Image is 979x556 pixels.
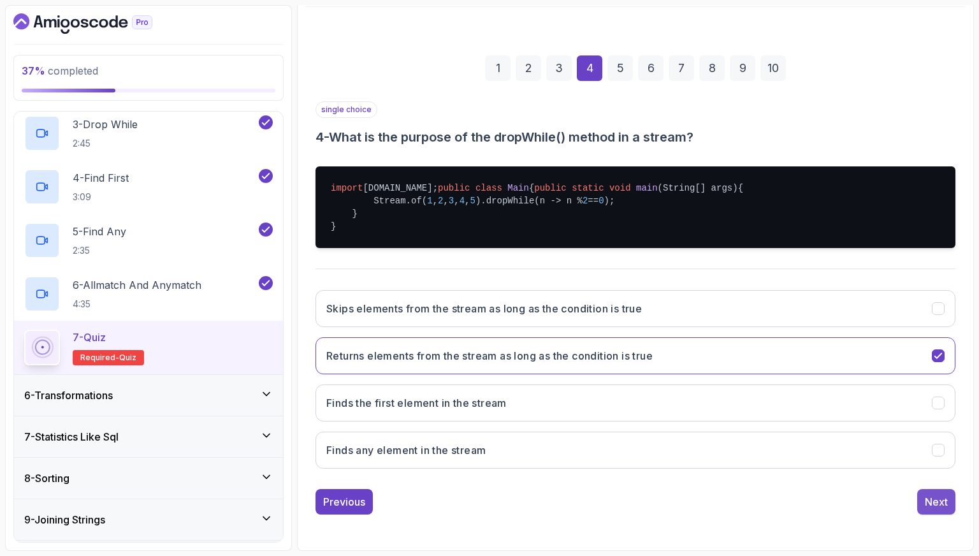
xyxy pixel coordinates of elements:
[460,196,465,206] span: 4
[14,499,283,540] button: 9-Joining Strings
[22,64,45,77] span: 37 %
[583,196,588,206] span: 2
[438,183,470,193] span: public
[331,183,363,193] span: import
[638,55,664,81] div: 6
[699,55,725,81] div: 8
[485,55,511,81] div: 1
[598,196,604,206] span: 0
[24,471,69,486] h3: 8 - Sorting
[315,384,955,421] button: Finds the first element in the stream
[449,196,454,206] span: 3
[80,353,119,363] span: Required-
[475,183,502,193] span: class
[14,458,283,499] button: 8-Sorting
[760,55,786,81] div: 10
[470,196,475,206] span: 5
[326,348,653,363] h3: Returns elements from the stream as long as the condition is true
[73,330,106,345] p: 7 - Quiz
[925,494,948,509] div: Next
[315,101,377,118] p: single choice
[438,196,443,206] span: 2
[636,183,658,193] span: main
[917,489,955,515] button: Next
[516,55,541,81] div: 2
[73,137,138,150] p: 2:45
[14,375,283,416] button: 6-Transformations
[607,55,633,81] div: 5
[534,183,566,193] span: public
[24,388,113,403] h3: 6 - Transformations
[669,55,694,81] div: 7
[73,117,138,132] p: 3 - Drop While
[326,301,642,316] h3: Skips elements from the stream as long as the condition is true
[577,55,602,81] div: 4
[572,183,604,193] span: static
[73,191,129,203] p: 3:09
[609,183,631,193] span: void
[658,183,738,193] span: (String[] args)
[13,13,182,34] a: Dashboard
[14,416,283,457] button: 7-Statistics Like Sql
[73,244,126,257] p: 2:35
[730,55,755,81] div: 9
[73,277,201,293] p: 6 - Allmatch And Anymatch
[315,489,373,515] button: Previous
[24,115,273,151] button: 3-Drop While2:45
[323,494,365,509] div: Previous
[315,166,955,248] pre: [DOMAIN_NAME]; { { Stream.of( , , , , ).dropWhile(n -> n % == ); } }
[315,432,955,469] button: Finds any element in the stream
[24,512,105,527] h3: 9 - Joining Strings
[24,330,273,365] button: 7-QuizRequired-quiz
[427,196,432,206] span: 1
[24,276,273,312] button: 6-Allmatch And Anymatch4:35
[507,183,529,193] span: Main
[73,298,201,311] p: 4:35
[24,429,119,444] h3: 7 - Statistics Like Sql
[326,395,507,411] h3: Finds the first element in the stream
[315,337,955,374] button: Returns elements from the stream as long as the condition is true
[546,55,572,81] div: 3
[119,353,136,363] span: quiz
[326,443,486,458] h3: Finds any element in the stream
[315,290,955,327] button: Skips elements from the stream as long as the condition is true
[73,170,129,186] p: 4 - Find First
[24,223,273,258] button: 5-Find Any2:35
[22,64,98,77] span: completed
[24,169,273,205] button: 4-Find First3:09
[73,224,126,239] p: 5 - Find Any
[315,128,955,146] h3: 4 - What is the purpose of the dropWhile() method in a stream?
